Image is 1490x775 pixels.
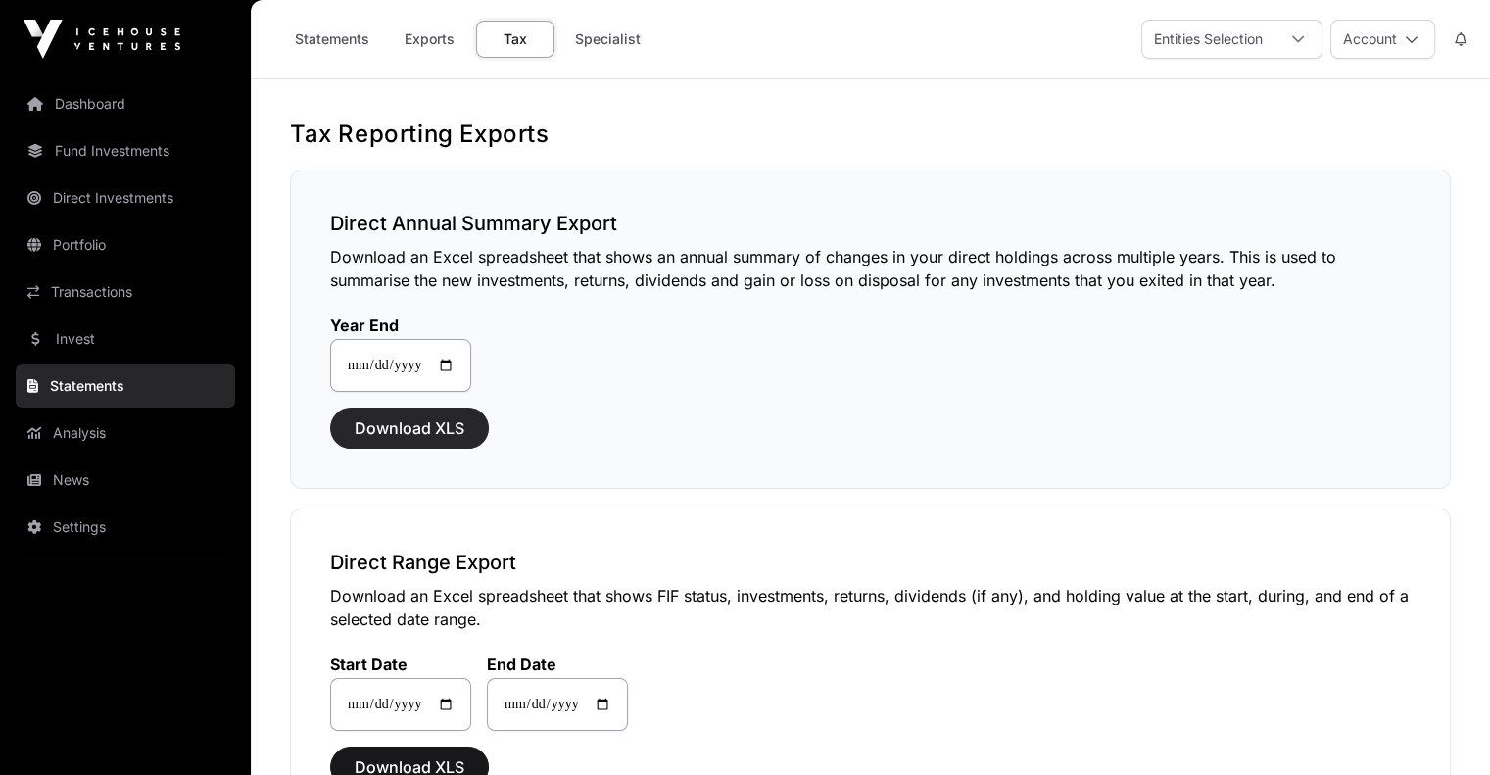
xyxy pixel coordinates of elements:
[16,459,235,502] a: News
[16,412,235,455] a: Analysis
[476,21,554,58] a: Tax
[16,176,235,219] a: Direct Investments
[24,20,180,59] img: Icehouse Ventures Logo
[16,82,235,125] a: Dashboard
[330,210,1411,237] h3: Direct Annual Summary Export
[290,119,1451,150] h1: Tax Reporting Exports
[355,416,464,440] span: Download XLS
[330,315,471,335] label: Year End
[1330,20,1435,59] button: Account
[16,270,235,314] a: Transactions
[1142,21,1274,58] div: Entities Selection
[16,223,235,266] a: Portfolio
[16,364,235,408] a: Statements
[330,654,471,674] label: Start Date
[487,654,628,674] label: End Date
[1392,681,1490,775] iframe: Chat Widget
[562,21,653,58] a: Specialist
[282,21,382,58] a: Statements
[16,129,235,172] a: Fund Investments
[16,506,235,549] a: Settings
[330,408,489,449] button: Download XLS
[16,317,235,361] a: Invest
[390,21,468,58] a: Exports
[330,549,1411,576] h3: Direct Range Export
[330,245,1411,292] p: Download an Excel spreadsheet that shows an annual summary of changes in your direct holdings acr...
[330,584,1411,631] p: Download an Excel spreadsheet that shows FIF status, investments, returns, dividends (if any), an...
